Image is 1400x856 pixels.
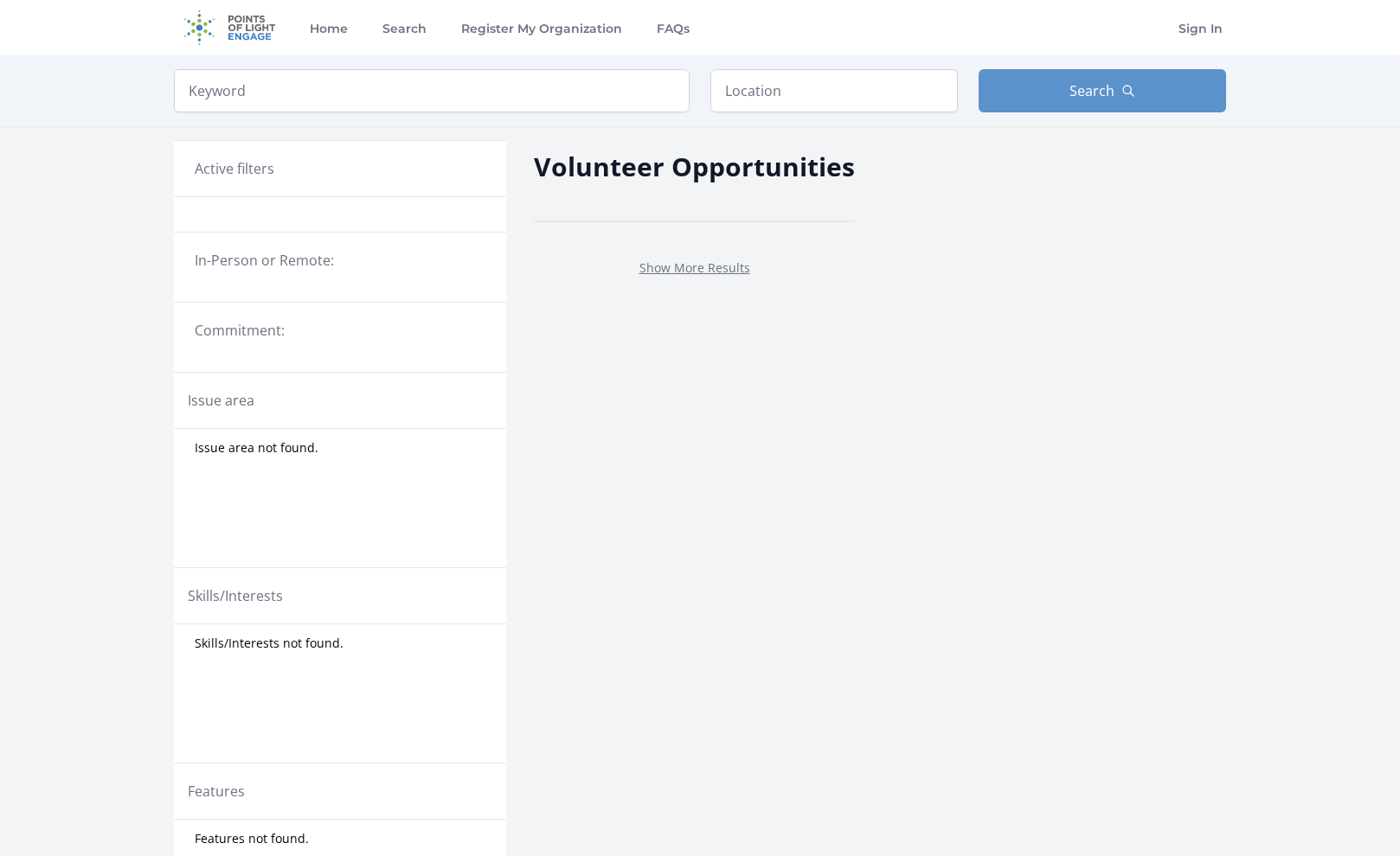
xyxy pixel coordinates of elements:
[710,69,958,112] input: Location
[195,635,344,652] span: Skills/Interests not found.
[174,69,690,112] input: Keyword
[979,69,1226,112] button: Search
[195,158,274,179] h3: Active filters
[1069,80,1114,101] span: Search
[639,259,750,276] a: Show More Results
[534,147,855,186] h2: Volunteer Opportunities
[188,781,245,802] legend: Features
[188,585,283,606] legend: Skills/Interests
[195,250,485,271] legend: In-Person or Remote:
[188,390,254,411] legend: Issue area
[195,830,309,847] span: Features not found.
[195,320,485,341] legend: Commitment:
[195,439,318,457] span: Issue area not found.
